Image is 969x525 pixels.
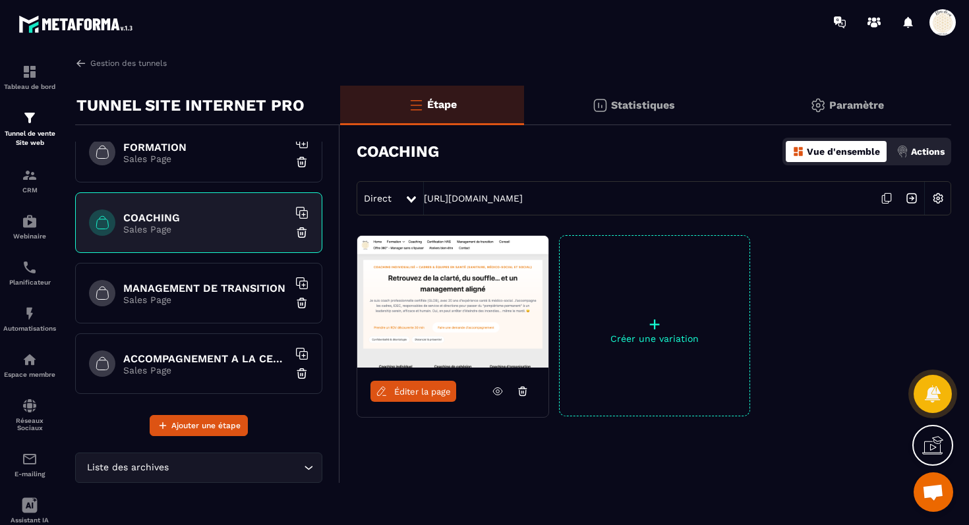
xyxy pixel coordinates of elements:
img: bars-o.4a397970.svg [408,97,424,113]
p: TUNNEL SITE INTERNET PRO [76,92,305,119]
img: arrow-next.bcc2205e.svg [899,186,924,211]
h3: COACHING [357,142,439,161]
div: Search for option [75,453,322,483]
img: social-network [22,398,38,414]
img: email [22,451,38,467]
a: social-networksocial-networkRéseaux Sociaux [3,388,56,441]
p: Actions [911,146,945,157]
img: formation [22,64,38,80]
button: Ajouter une étape [150,415,248,436]
a: schedulerschedulerPlanificateur [3,250,56,296]
a: emailemailE-mailing [3,441,56,487]
p: E-mailing [3,470,56,478]
p: Tableau de bord [3,83,56,90]
p: Planificateur [3,279,56,286]
p: Sales Page [123,365,288,375]
img: scheduler [22,260,38,275]
p: Sales Page [123,224,288,235]
a: automationsautomationsAutomatisations [3,296,56,342]
a: automationsautomationsWebinaire [3,204,56,250]
img: automations [22,213,38,229]
img: setting-gr.5f69749f.svg [810,97,826,113]
img: automations [22,352,38,368]
p: Réseaux Sociaux [3,417,56,431]
p: CRM [3,186,56,194]
span: Liste des archives [84,460,171,475]
img: trash [295,226,308,239]
span: Direct [364,193,392,204]
a: formationformationTunnel de vente Site web [3,100,56,157]
span: Ajouter une étape [171,419,241,432]
a: Éditer la page [370,381,456,402]
a: Gestion des tunnels [75,57,167,69]
img: logo [18,12,137,36]
span: Éditer la page [394,387,451,397]
p: Sales Page [123,153,288,164]
img: trash [295,155,308,169]
p: Créer une variation [560,333,749,344]
input: Search for option [171,460,301,475]
h6: FORMATION [123,141,288,153]
img: automations [22,306,38,321]
p: Webinaire [3,233,56,240]
a: automationsautomationsEspace membre [3,342,56,388]
a: [URL][DOMAIN_NAME] [424,193,523,204]
p: Automatisations [3,325,56,332]
a: formationformationTableau de bord [3,54,56,100]
img: setting-w.858f3a88.svg [925,186,951,211]
a: formationformationCRM [3,157,56,204]
div: Ouvrir le chat [914,472,953,512]
img: formation [22,167,38,183]
p: Étape [427,98,457,111]
p: Assistant IA [3,516,56,524]
h6: MANAGEMENT DE TRANSITION [123,282,288,294]
p: Tunnel de vente Site web [3,129,56,148]
img: formation [22,110,38,126]
p: Paramètre [829,99,884,111]
img: trash [295,296,308,310]
h6: ACCOMPAGNEMENT A LA CERTIFICATION HAS [123,352,288,365]
img: dashboard-orange.40269519.svg [792,146,804,157]
img: trash [295,367,308,380]
p: + [560,315,749,333]
img: actions.d6e523a2.png [896,146,908,157]
p: Statistiques [611,99,675,111]
p: Vue d'ensemble [807,146,880,157]
img: image [357,236,548,368]
img: arrow [75,57,87,69]
p: Sales Page [123,294,288,305]
p: Espace membre [3,371,56,378]
h6: COACHING [123,211,288,224]
img: stats.20deebd0.svg [592,97,608,113]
